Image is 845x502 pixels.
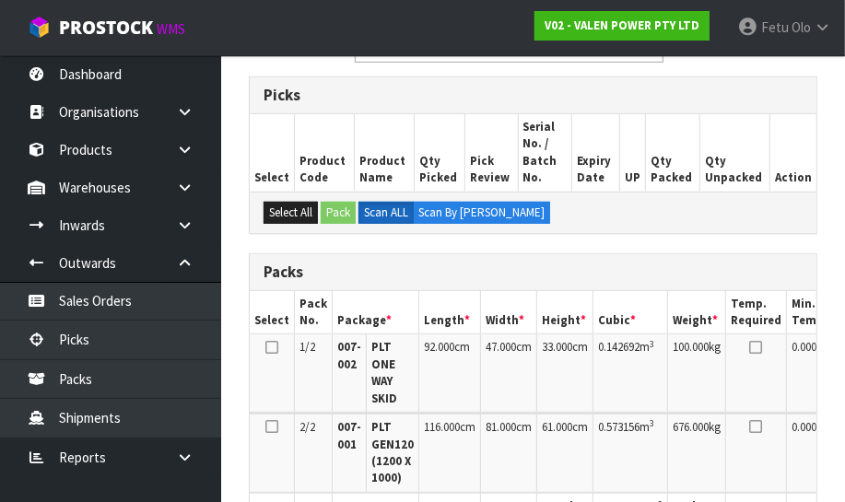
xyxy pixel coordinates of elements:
[593,291,668,334] th: Cubic
[419,414,481,492] td: cm
[250,291,295,334] th: Select
[650,338,654,350] sup: 3
[371,339,397,405] strong: PLT ONE WAY SKID
[333,291,419,334] th: Package
[481,291,537,334] th: Width
[518,114,572,192] th: Serial No. / Batch No.
[486,419,516,435] span: 81.000
[481,414,537,492] td: cm
[157,20,185,38] small: WMS
[28,16,51,39] img: cube-alt.png
[545,18,699,33] strong: V02 - VALEN POWER PTY LTD
[264,87,803,104] h3: Picks
[264,263,803,281] h3: Packs
[542,419,572,435] span: 61.000
[299,419,315,435] span: 2/2
[650,417,654,429] sup: 3
[337,419,361,451] strong: 007-001
[542,339,572,355] span: 33.000
[295,114,355,192] th: Product Code
[537,334,593,413] td: cm
[419,291,481,334] th: Length
[673,419,709,435] span: 676.000
[726,291,787,334] th: Temp. Required
[371,419,414,485] strong: PLT GEN120 (1200 X 1000)
[534,11,710,41] a: V02 - VALEN POWER PTY LTD
[415,114,465,192] th: Qty Picked
[419,334,481,413] td: cm
[699,114,769,192] th: Qty Unpacked
[413,202,550,224] label: Scan By [PERSON_NAME]
[761,18,789,36] span: Fetu
[792,419,816,435] span: 0.000
[792,18,811,36] span: Olo
[337,339,361,371] strong: 007-002
[486,339,516,355] span: 47.000
[537,291,593,334] th: Height
[481,334,537,413] td: cm
[354,114,414,192] th: Product Name
[465,114,518,192] th: Pick Review
[769,114,816,192] th: Action
[673,339,709,355] span: 100.000
[593,414,668,492] td: m
[792,339,816,355] span: 0.000
[620,114,646,192] th: UP
[59,16,153,40] span: ProStock
[598,419,640,435] span: 0.573156
[250,114,295,192] th: Select
[264,202,318,224] button: Select All
[537,414,593,492] td: cm
[299,339,315,355] span: 1/2
[424,339,454,355] span: 92.000
[321,202,356,224] button: Pack
[295,291,333,334] th: Pack No.
[598,339,640,355] span: 0.142692
[668,334,726,413] td: kg
[358,202,414,224] label: Scan ALL
[646,114,700,192] th: Qty Packed
[424,419,460,435] span: 116.000
[668,291,726,334] th: Weight
[572,114,620,192] th: Expiry Date
[593,334,668,413] td: m
[668,414,726,492] td: kg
